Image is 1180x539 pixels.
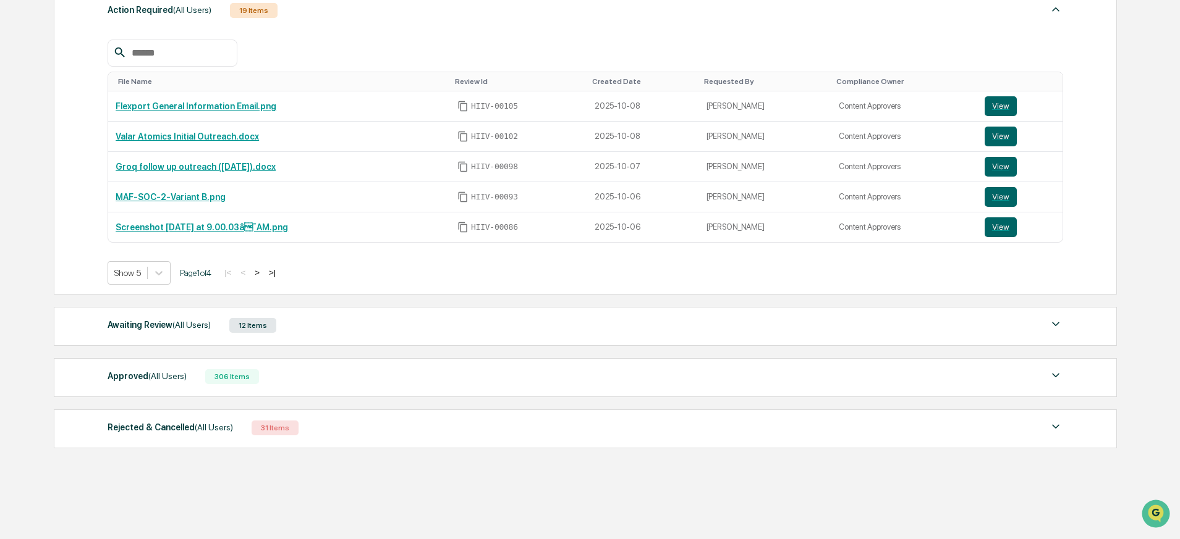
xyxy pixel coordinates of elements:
[210,98,225,113] button: Start new chat
[102,156,153,168] span: Attestations
[457,191,469,203] span: Copy Id
[831,212,977,242] td: Content Approvers
[457,131,469,142] span: Copy Id
[25,156,80,168] span: Preclearance
[699,122,832,152] td: [PERSON_NAME]
[12,157,22,167] div: 🖐️
[116,222,288,232] a: Screenshot [DATE] at 9.00.03â¯AM.png
[587,91,699,122] td: 2025-10-08
[118,77,445,86] div: Toggle SortBy
[251,267,263,278] button: >
[265,267,279,278] button: >|
[173,5,211,15] span: (All Users)
[831,152,977,182] td: Content Approvers
[836,77,972,86] div: Toggle SortBy
[985,157,1056,177] a: View
[205,369,259,384] div: 306 Items
[457,101,469,112] span: Copy Id
[587,212,699,242] td: 2025-10-06
[471,192,518,202] span: HIIV-00093
[587,182,699,212] td: 2025-10-06
[471,162,518,172] span: HIIV-00098
[148,371,187,381] span: (All Users)
[831,182,977,212] td: Content Approvers
[221,267,235,278] button: |<
[455,77,582,86] div: Toggle SortBy
[12,180,22,190] div: 🔎
[87,209,150,219] a: Powered byPylon
[457,161,469,172] span: Copy Id
[108,2,211,18] div: Action Required
[704,77,827,86] div: Toggle SortBy
[12,26,225,46] p: How can we help?
[12,94,35,117] img: 1746055101610-c473b297-6a78-478c-a979-82029cc54cd1
[123,209,150,219] span: Pylon
[471,132,518,141] span: HIIV-00102
[230,3,278,18] div: 19 Items
[1048,368,1063,383] img: caret
[1048,2,1063,17] img: caret
[42,107,156,117] div: We're available if you need us!
[25,179,78,191] span: Data Lookup
[985,127,1056,146] a: View
[237,267,249,278] button: <
[587,152,699,182] td: 2025-10-07
[831,122,977,152] td: Content Approvers
[699,212,832,242] td: [PERSON_NAME]
[108,419,233,435] div: Rejected & Cancelled
[116,192,226,202] a: MAF-SOC-2-Variant B.png
[587,122,699,152] td: 2025-10-08
[985,157,1017,177] button: View
[699,182,832,212] td: [PERSON_NAME]
[1048,419,1063,434] img: caret
[180,268,211,278] span: Page 1 of 4
[7,151,85,173] a: 🖐️Preclearance
[90,157,100,167] div: 🗄️
[985,127,1017,146] button: View
[457,222,469,233] span: Copy Id
[1140,498,1174,532] iframe: Open customer support
[985,217,1056,237] a: View
[831,91,977,122] td: Content Approvers
[592,77,694,86] div: Toggle SortBy
[108,368,187,384] div: Approved
[985,187,1017,207] button: View
[172,320,211,330] span: (All Users)
[985,96,1056,116] a: View
[116,132,259,141] a: Valar Atomics Initial Outreach.docx
[471,222,518,232] span: HIIV-00086
[108,317,211,333] div: Awaiting Review
[471,101,518,111] span: HIIV-00105
[85,151,158,173] a: 🗄️Attestations
[985,217,1017,237] button: View
[7,174,83,196] a: 🔎Data Lookup
[116,162,276,172] a: Groq follow up outreach ([DATE]).docx
[252,420,299,435] div: 31 Items
[985,96,1017,116] button: View
[116,101,276,111] a: Flexport General Information Email.png
[1048,317,1063,332] img: caret
[699,91,832,122] td: [PERSON_NAME]
[985,187,1056,207] a: View
[229,318,276,333] div: 12 Items
[195,422,233,432] span: (All Users)
[699,152,832,182] td: [PERSON_NAME]
[987,77,1058,86] div: Toggle SortBy
[42,94,203,107] div: Start new chat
